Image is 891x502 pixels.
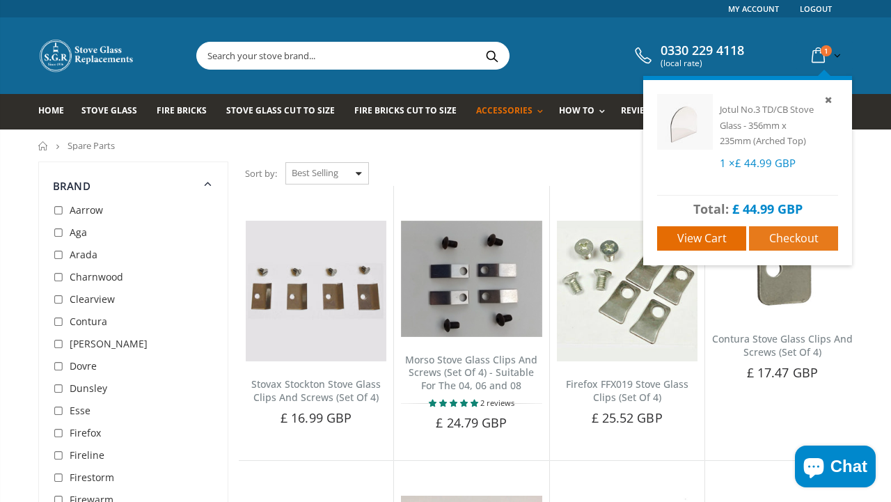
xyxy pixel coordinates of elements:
[476,104,533,116] span: Accessories
[401,221,542,337] img: Stove glass clips for the Morso 04, 06 and 08
[476,42,507,69] button: Search
[631,43,744,68] a: 0330 229 4118 (local rate)
[747,364,818,381] span: £ 17.47 GBP
[281,409,352,426] span: £ 16.99 GBP
[70,382,107,395] span: Dunsley
[70,471,114,484] span: Firestorm
[157,94,217,130] a: Fire Bricks
[735,156,796,170] span: £ 44.99 GBP
[197,42,665,69] input: Search your stove brand...
[821,45,832,56] span: 1
[436,414,507,431] span: £ 24.79 GBP
[38,104,64,116] span: Home
[476,94,550,130] a: Accessories
[677,230,727,246] span: View cart
[592,409,663,426] span: £ 25.52 GBP
[157,104,207,116] span: Fire Bricks
[226,104,334,116] span: Stove Glass Cut To Size
[354,104,457,116] span: Fire Bricks Cut To Size
[657,226,746,251] a: View cart
[657,94,713,150] img: Jotul No.3 TD/CB Stove Glass - 356mm x 235mm (Arched Top)
[245,162,277,186] span: Sort by:
[429,398,480,408] span: 5.00 stars
[70,226,87,239] span: Aga
[566,377,688,404] a: Firefox FFX019 Stove Glass Clips (Set Of 4)
[81,94,148,130] a: Stove Glass
[70,448,104,462] span: Fireline
[70,248,97,261] span: Arada
[661,43,744,58] span: 0330 229 4118
[70,315,107,328] span: Contura
[559,94,612,130] a: How To
[53,179,90,193] span: Brand
[70,337,148,350] span: [PERSON_NAME]
[712,332,853,359] a: Contura Stove Glass Clips And Screws (Set Of 4)
[405,353,537,393] a: Morso Stove Glass Clips And Screws (Set Of 4) - Suitable For The 04, 06 and 08
[712,221,853,317] img: Set of 4 Contura glass clips with screws
[621,94,668,130] a: Reviews
[732,201,803,217] span: £ 44.99 GBP
[720,103,814,147] a: Jotul No.3 TD/CB Stove Glass - 356mm x 235mm (Arched Top)
[70,404,90,417] span: Esse
[693,201,729,217] span: Total:
[749,226,838,251] a: Checkout
[38,38,136,73] img: Stove Glass Replacement
[226,94,345,130] a: Stove Glass Cut To Size
[559,104,594,116] span: How To
[70,203,103,217] span: Aarrow
[38,94,74,130] a: Home
[246,221,386,361] img: Set of 4 Stovax Stockton glass clips with screws
[806,42,844,69] a: 1
[720,156,796,170] span: 1 ×
[70,426,101,439] span: Firefox
[251,377,381,404] a: Stovax Stockton Stove Glass Clips And Screws (Set Of 4)
[38,141,49,150] a: Home
[68,139,115,152] span: Spare Parts
[822,92,838,108] a: Remove item
[354,94,467,130] a: Fire Bricks Cut To Size
[480,398,514,408] span: 2 reviews
[621,104,658,116] span: Reviews
[70,292,115,306] span: Clearview
[70,359,97,372] span: Dovre
[70,270,123,283] span: Charnwood
[769,230,819,246] span: Checkout
[81,104,137,116] span: Stove Glass
[791,446,880,491] inbox-online-store-chat: Shopify online store chat
[557,221,697,361] img: Firefox FFX019 Stove Glass Clips (Set Of 4)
